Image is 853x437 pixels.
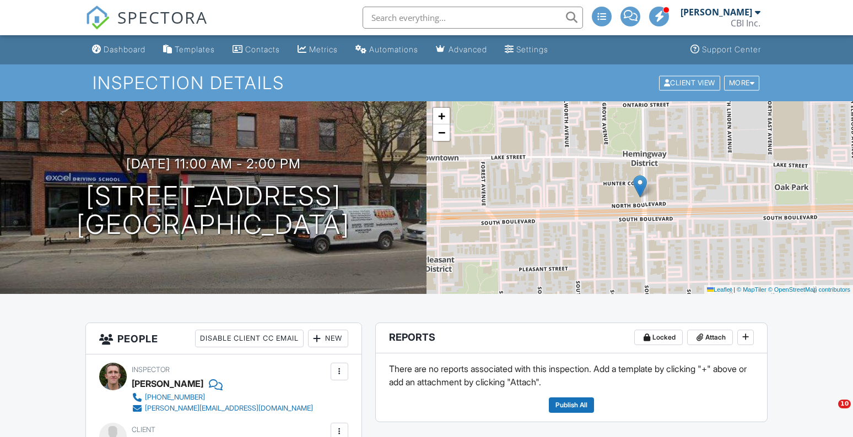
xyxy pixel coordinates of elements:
a: Automations (Advanced) [351,40,423,60]
span: Inspector [132,365,170,374]
div: [PERSON_NAME] [132,375,203,392]
span: SPECTORA [117,6,208,29]
div: New [308,330,348,347]
a: Zoom in [433,108,450,124]
div: Advanced [449,45,487,54]
a: Advanced [431,40,492,60]
div: Settings [516,45,548,54]
div: [PERSON_NAME] [681,7,752,18]
span: 10 [838,400,851,408]
img: The Best Home Inspection Software - Spectora [85,6,110,30]
a: Leaflet [707,286,732,293]
a: Settings [500,40,553,60]
div: Contacts [245,45,280,54]
span: − [438,125,445,139]
div: More [724,75,760,90]
span: + [438,109,445,123]
div: [PHONE_NUMBER] [145,393,205,402]
h1: Inspection Details [93,73,761,92]
div: Client View [659,75,720,90]
input: Search everything... [363,7,583,29]
a: Contacts [228,40,284,60]
a: © OpenStreetMap contributors [768,286,850,293]
div: Automations [369,45,418,54]
a: [PERSON_NAME][EMAIL_ADDRESS][DOMAIN_NAME] [132,403,313,414]
div: [PERSON_NAME][EMAIL_ADDRESS][DOMAIN_NAME] [145,404,313,413]
a: © MapTiler [737,286,766,293]
h3: [DATE] 11:00 am - 2:00 pm [126,156,301,171]
iframe: Intercom live chat [816,400,842,426]
a: [PHONE_NUMBER] [132,392,313,403]
a: Metrics [293,40,342,60]
div: Support Center [702,45,761,54]
span: Client [132,425,155,434]
div: Dashboard [104,45,145,54]
img: Marker [633,175,647,198]
div: Templates [175,45,215,54]
h3: People [86,323,361,354]
a: Client View [658,78,723,86]
span: | [733,286,735,293]
a: Support Center [686,40,765,60]
a: Dashboard [88,40,150,60]
h1: [STREET_ADDRESS] [GEOGRAPHIC_DATA] [77,182,350,240]
div: Metrics [309,45,338,54]
div: CBI Inc. [731,18,760,29]
div: Disable Client CC Email [195,330,304,347]
a: Zoom out [433,124,450,141]
a: Templates [159,40,219,60]
a: SPECTORA [85,15,208,38]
